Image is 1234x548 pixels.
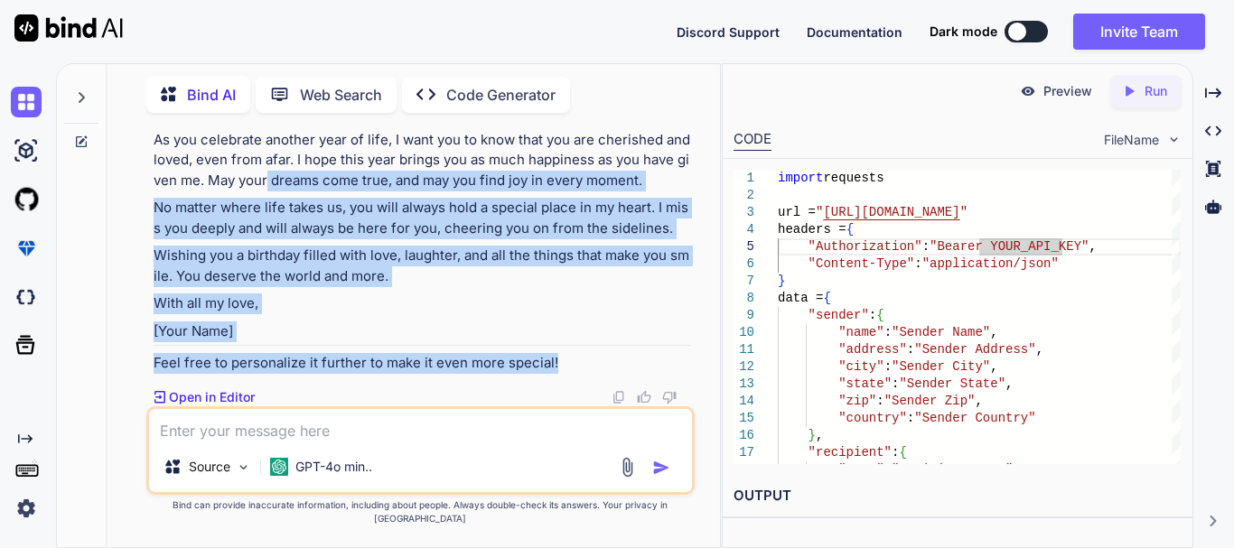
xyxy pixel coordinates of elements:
[1020,83,1036,99] img: preview
[11,282,42,312] img: darkCloudIdeIcon
[838,462,883,477] span: "name"
[899,376,1005,391] span: "Sender State"
[884,359,892,374] span: :
[189,458,230,476] p: Source
[295,458,372,476] p: GPT-4o min..
[816,205,823,219] span: "
[734,427,754,444] div: 16
[892,445,899,460] span: :
[884,325,892,339] span: :
[734,290,754,307] div: 8
[778,171,823,185] span: import
[154,321,691,342] p: [Your Name]
[734,410,754,427] div: 15
[899,445,906,460] span: {
[187,84,236,106] p: Bind AI
[677,23,780,42] button: Discord Support
[1089,239,1097,254] span: ,
[11,135,42,166] img: ai-studio
[677,24,780,40] span: Discord Support
[778,222,846,237] span: headers =
[975,394,982,408] span: ,
[914,342,1035,357] span: "Sender Address"
[922,239,930,254] span: :
[734,358,754,376] div: 12
[823,171,883,185] span: requests
[637,390,651,404] img: like
[809,308,869,322] span: "sender"
[876,394,883,408] span: :
[823,291,830,305] span: {
[734,307,754,324] div: 9
[734,376,754,393] div: 13
[734,238,754,255] div: 5
[652,459,670,477] img: icon
[734,273,754,290] div: 7
[1104,131,1159,149] span: FileName
[154,246,691,286] p: Wishing you a birthday filled with love, laughter, and all the things that make you smile. You de...
[734,444,754,461] div: 17
[11,233,42,264] img: premium
[838,394,876,408] span: "zip"
[930,239,1089,254] span: "Bearer YOUR_API_KEY"
[778,274,785,288] span: }
[990,359,997,374] span: ,
[734,255,754,273] div: 6
[907,342,914,357] span: :
[884,394,976,408] span: "Sender Zip"
[807,23,902,42] button: Documentation
[14,14,123,42] img: Bind AI
[869,308,876,322] span: :
[734,341,754,358] div: 11
[809,428,816,442] span: }
[734,187,754,204] div: 2
[816,428,823,442] span: ,
[1013,462,1020,477] span: ,
[838,325,883,339] span: "name"
[930,23,997,41] span: Dark mode
[823,205,959,219] span: [URL][DOMAIN_NAME]
[11,184,42,215] img: githubLight
[838,411,907,425] span: "country"
[809,256,915,271] span: "Content-Type"
[1036,342,1043,357] span: ,
[734,324,754,341] div: 10
[723,475,1192,517] h2: OUTPUT
[1166,132,1182,147] img: chevron down
[734,170,754,187] div: 1
[990,325,997,339] span: ,
[11,87,42,117] img: chat
[809,239,922,254] span: "Authorization"
[914,256,921,271] span: :
[734,461,754,478] div: 18
[1145,82,1167,100] p: Run
[1073,14,1205,50] button: Invite Team
[892,325,990,339] span: "Sender Name"
[922,256,1059,271] span: "application/json"
[807,24,902,40] span: Documentation
[146,498,695,525] p: Bind can provide inaccurate information, including about people. Always double-check its answers....
[154,293,691,314] p: With all my love,
[662,390,677,404] img: dislike
[300,84,382,106] p: Web Search
[838,359,883,374] span: "city"
[154,353,691,374] p: Feel free to personalize it further to make it even more special!
[892,376,899,391] span: :
[612,390,626,404] img: copy
[734,393,754,410] div: 14
[734,129,771,151] div: CODE
[778,291,823,305] span: data =
[734,204,754,221] div: 3
[778,205,816,219] span: url =
[734,221,754,238] div: 4
[846,222,854,237] span: {
[884,462,892,477] span: :
[446,84,556,106] p: Code Generator
[838,342,907,357] span: "address"
[892,359,990,374] span: "Sender City"
[838,376,892,391] span: "state"
[169,388,255,406] p: Open in Editor
[1005,376,1013,391] span: ,
[617,457,638,478] img: attachment
[960,205,968,219] span: "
